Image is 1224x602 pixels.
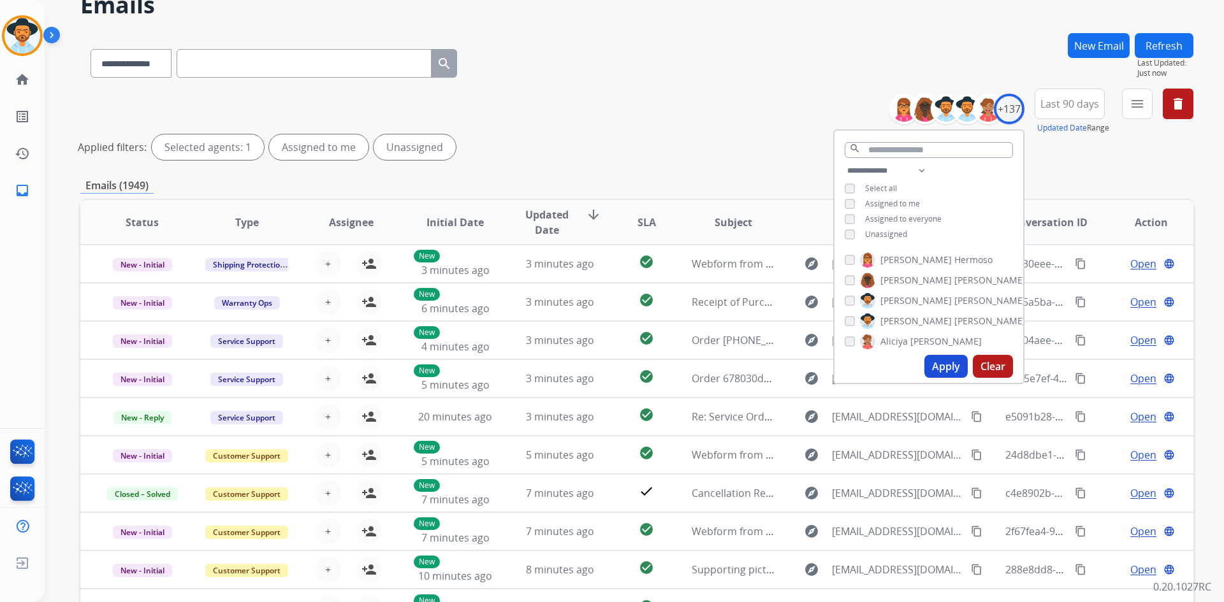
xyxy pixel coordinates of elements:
mat-icon: content_copy [1075,258,1086,269]
button: New Email [1068,33,1130,58]
mat-icon: person_add [361,447,377,462]
button: + [316,289,341,315]
span: Open [1130,409,1156,424]
mat-icon: content_copy [1075,564,1086,575]
button: + [316,557,341,582]
span: 4 minutes ago [421,340,490,354]
span: Customer Support [205,564,288,577]
div: Unassigned [374,134,456,160]
span: 7 minutes ago [526,486,594,500]
span: 2f67fea4-9e29-4335-86f0-2fcf39d95192 [1005,524,1189,538]
button: Updated Date [1037,123,1087,133]
button: Apply [924,355,968,378]
mat-icon: inbox [15,183,30,198]
span: Open [1130,447,1156,462]
mat-icon: explore [804,333,819,348]
mat-icon: content_copy [1075,373,1086,384]
p: New [414,517,440,530]
mat-icon: check [639,484,654,499]
p: New [414,441,440,454]
span: + [325,447,331,462]
span: Open [1130,562,1156,577]
span: c4e8902b-77ae-4751-9472-54ff1fc8c524 [1005,486,1193,500]
mat-icon: content_copy [971,411,982,422]
span: Order 678030d8-1f83-4a80-ad2e-8f948cb19318 [692,371,915,385]
span: 3 minutes ago [526,333,594,347]
span: Subject [715,215,752,230]
span: 5 minutes ago [526,448,594,462]
span: New - Initial [113,449,172,462]
span: Last 90 days [1040,101,1099,106]
span: 5 minutes ago [421,454,490,468]
mat-icon: language [1163,487,1175,499]
mat-icon: content_copy [971,526,982,537]
p: Emails (1949) [80,178,154,194]
mat-icon: content_copy [971,487,982,499]
p: New [414,364,440,377]
mat-icon: language [1163,373,1175,384]
mat-icon: explore [804,447,819,462]
span: [EMAIL_ADDRESS][DOMAIN_NAME] [832,524,963,539]
mat-icon: check_circle [639,407,654,422]
mat-icon: content_copy [1075,411,1086,422]
span: [EMAIL_ADDRESS][DOMAIN_NAME] [832,485,963,501]
span: Service Support [210,334,283,348]
span: Cancellation Request [692,486,793,500]
mat-icon: search [849,143,861,154]
span: New - Initial [113,564,172,577]
span: Open [1130,371,1156,386]
button: + [316,327,341,353]
mat-icon: explore [804,524,819,539]
span: SLA [637,215,656,230]
span: [PERSON_NAME] [910,335,982,348]
mat-icon: content_copy [971,564,982,575]
p: New [414,250,440,262]
mat-icon: delete [1170,96,1186,111]
span: Receipt of Purchase of Extended Warranty [692,295,895,309]
p: 0.20.1027RC [1153,579,1211,594]
span: 3 minutes ago [526,410,594,424]
mat-icon: list_alt [15,109,30,124]
mat-icon: menu [1130,96,1145,111]
mat-icon: content_copy [1075,296,1086,308]
span: + [325,333,331,348]
span: 7 minutes ago [421,531,490,545]
span: New - Initial [113,373,172,386]
span: Conversation ID [1006,215,1088,230]
mat-icon: explore [804,485,819,501]
mat-icon: content_copy [1075,526,1086,537]
mat-icon: language [1163,411,1175,422]
span: 3 minutes ago [526,295,594,309]
mat-icon: check_circle [639,292,654,308]
span: [PERSON_NAME] [880,254,952,266]
span: 20 minutes ago [418,410,492,424]
span: Status [126,215,159,230]
span: + [325,294,331,310]
span: Open [1130,485,1156,501]
span: Open [1130,524,1156,539]
button: Refresh [1135,33,1193,58]
mat-icon: check_circle [639,522,654,537]
span: Customer Support [205,487,288,501]
mat-icon: content_copy [1075,334,1086,346]
span: 10 minutes ago [418,569,492,583]
span: Re: Service Order 1b698adb-f88b-4789-a4ea-590a26eb685a with Velofix was Completed [692,410,1108,424]
span: 24d8dbe1-3fd2-4d56-a678-cedf52eb91a9 [1005,448,1200,462]
span: 3 minutes ago [421,263,490,277]
button: + [316,519,341,544]
span: Warranty Ops [214,296,280,310]
span: [EMAIL_ADDRESS][DOMAIN_NAME] [832,333,963,348]
span: [EMAIL_ADDRESS][DOMAIN_NAME] [832,256,963,271]
span: Assignee [329,215,374,230]
span: Supporting pictures..... [692,563,801,577]
p: New [414,555,440,568]
span: Last Updated: [1137,58,1193,68]
span: [EMAIL_ADDRESS][DOMAIN_NAME] [832,409,963,424]
span: Webform from [EMAIL_ADDRESS][DOMAIN_NAME] on [DATE] [692,524,980,538]
p: New [414,288,440,301]
span: Open [1130,333,1156,348]
span: New - Initial [113,334,172,348]
div: Selected agents: 1 [152,134,264,160]
span: New - Initial [113,296,172,310]
span: 3 minutes ago [526,257,594,271]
